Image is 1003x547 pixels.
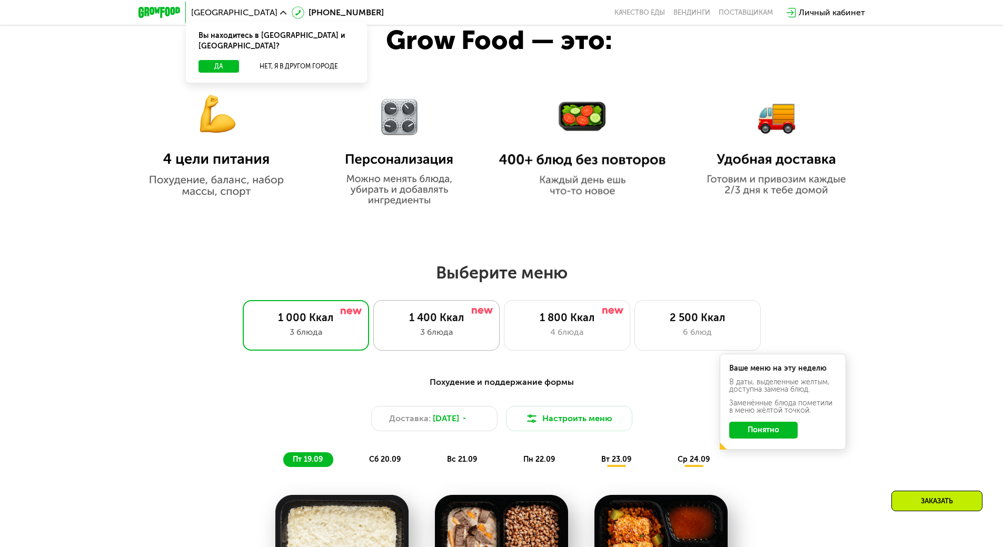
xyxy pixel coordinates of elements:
div: 6 блюд [646,326,750,339]
div: 2 500 Ккал [646,311,750,324]
div: Вы находитесь в [GEOGRAPHIC_DATA] и [GEOGRAPHIC_DATA]? [186,22,367,60]
div: Grow Food — это: [386,21,652,61]
span: вт 23.09 [601,455,631,464]
span: Доставка: [389,412,431,425]
span: [DATE] [433,412,459,425]
div: 1 800 Ккал [515,311,619,324]
button: Понятно [729,422,798,439]
div: 3 блюда [254,326,358,339]
button: Настроить меню [506,406,632,431]
span: пт 19.09 [293,455,323,464]
div: Ваше меню на эту неделю [729,365,837,372]
span: ср 24.09 [678,455,710,464]
button: Нет, я в другом городе [243,60,354,73]
div: поставщикам [719,8,773,17]
span: вс 21.09 [447,455,477,464]
div: 1 400 Ккал [384,311,489,324]
div: 1 000 Ккал [254,311,358,324]
span: [GEOGRAPHIC_DATA] [191,8,277,17]
div: В даты, выделенные желтым, доступна замена блюд. [729,379,837,393]
span: пн 22.09 [523,455,555,464]
div: Личный кабинет [799,6,865,19]
div: 3 блюда [384,326,489,339]
span: сб 20.09 [369,455,401,464]
a: Вендинги [673,8,710,17]
div: Заменённые блюда пометили в меню жёлтой точкой. [729,400,837,414]
div: Похудение и поддержание формы [190,376,813,389]
div: Заказать [891,491,982,511]
a: [PHONE_NUMBER] [292,6,384,19]
div: 4 блюда [515,326,619,339]
h2: Выберите меню [34,262,969,283]
button: Да [198,60,239,73]
a: Качество еды [614,8,665,17]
